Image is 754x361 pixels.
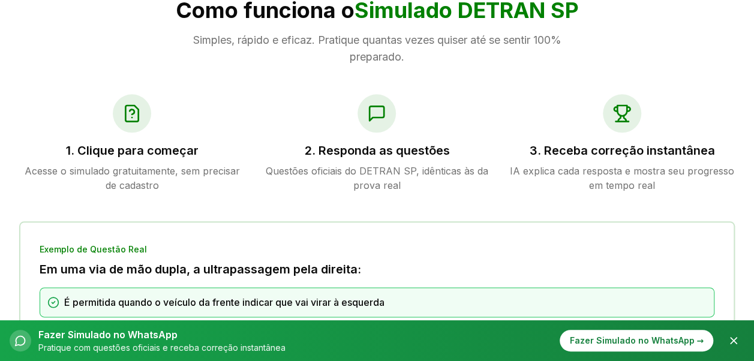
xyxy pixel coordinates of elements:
[19,164,245,192] p: Acesse o simulado gratuitamente, sem precisar de cadastro
[560,330,713,351] div: Fazer Simulado no WhatsApp →
[723,330,744,351] button: Fechar
[509,142,735,159] h3: 3. Receba correção instantânea
[509,164,735,192] p: IA explica cada resposta e mostra seu progresso em tempo real
[264,142,489,159] h3: 2. Responda as questões
[19,142,245,159] h3: 1. Clique para começar
[38,327,286,342] p: Fazer Simulado no WhatsApp
[40,244,147,254] span: Exemplo de Questão Real
[40,261,714,278] h3: Em uma via de mão dupla, a ultrapassagem pela direita:
[64,295,384,309] span: É permitida quando o veículo da frente indicar que vai virar à esquerda
[264,164,489,192] p: Questões oficiais do DETRAN SP, idênticas às da prova real
[176,32,579,65] p: Simples, rápido e eficaz. Pratique quantas vezes quiser até se sentir 100% preparado.
[38,342,286,354] p: Pratique com questões oficiais e receba correção instantânea
[10,327,713,354] button: Fazer Simulado no WhatsAppPratique com questões oficiais e receba correção instantâneaFazer Simul...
